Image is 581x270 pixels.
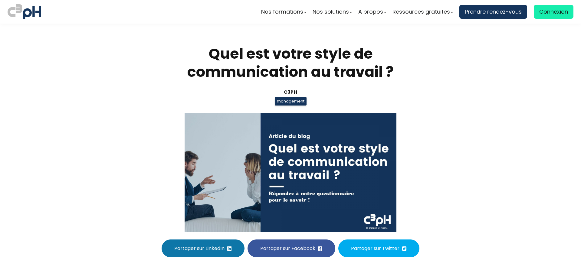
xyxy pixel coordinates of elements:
[465,7,522,16] span: Prendre rendez-vous
[150,89,431,96] div: C3pH
[392,7,450,16] span: Ressources gratuites
[185,113,396,232] img: a63dd5ff956d40a04b2922a7cb0a63a1.jpeg
[534,5,573,19] a: Connexion
[248,239,335,257] button: Partager sur Facebook
[174,245,225,252] span: Partager sur LinkedIn
[260,245,315,252] span: Partager sur Facebook
[150,45,431,81] h1: Quel est votre style de communication au travail ?
[162,239,245,257] button: Partager sur LinkedIn
[351,245,399,252] span: Partager sur Twitter
[275,97,307,106] span: management
[539,7,568,16] span: Connexion
[8,3,41,21] img: logo C3PH
[459,5,527,19] a: Prendre rendez-vous
[261,7,303,16] span: Nos formations
[358,7,383,16] span: A propos
[313,7,349,16] span: Nos solutions
[338,239,419,257] button: Partager sur Twitter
